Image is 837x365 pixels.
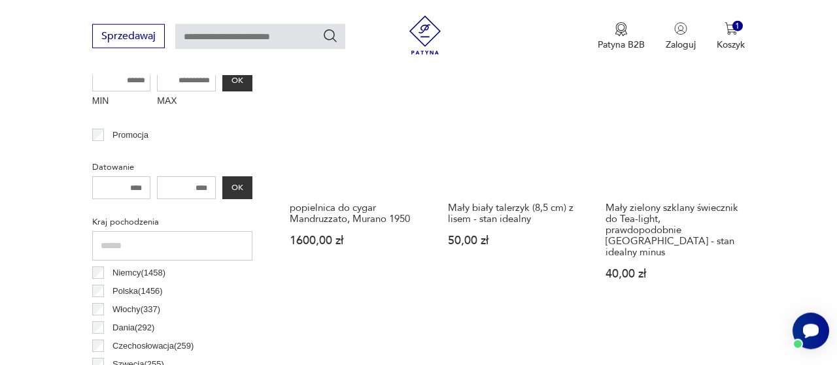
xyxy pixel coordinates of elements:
[284,47,429,305] a: popielnica do cygar Mandruzzato, Murano 1950popielnica do cygar Mandruzzato, Murano 19501600,00 zł
[732,21,743,32] div: 1
[606,268,739,279] p: 40,00 zł
[725,22,738,35] img: Ikona koszyka
[92,24,165,48] button: Sprzedawaj
[112,321,154,335] p: Dania ( 292 )
[615,22,628,37] img: Ikona medalu
[717,39,745,51] p: Koszyk
[598,22,645,51] a: Ikona medaluPatyna B2B
[290,202,423,225] h3: popielnica do cygar Mandruzzato, Murano 1950
[442,47,587,305] a: Mały biały talerzyk (8,5 cm) z lisem - stan idealnyMały biały talerzyk (8,5 cm) z lisem - stan id...
[92,215,252,229] p: Kraj pochodzenia
[112,128,148,142] p: Promocja
[112,284,163,298] p: Polska ( 1456 )
[92,91,151,112] label: MIN
[322,28,338,44] button: Szukaj
[448,202,581,225] h3: Mały biały talerzyk (8,5 cm) z lisem - stan idealny
[666,22,696,51] button: Zaloguj
[448,235,581,246] p: 50,00 zł
[222,176,252,199] button: OK
[290,235,423,246] p: 1600,00 zł
[405,16,445,55] img: Patyna - sklep z meblami i dekoracjami vintage
[157,91,216,112] label: MAX
[222,69,252,91] button: OK
[112,339,194,353] p: Czechosłowacja ( 259 )
[600,47,745,305] a: Mały zielony szklany świecznik do Tea-light, prawdopodobnie Czechy - stan idealny minusMały zielo...
[112,302,160,317] p: Włochy ( 337 )
[606,202,739,258] h3: Mały zielony szklany świecznik do Tea-light, prawdopodobnie [GEOGRAPHIC_DATA] - stan idealny minus
[598,39,645,51] p: Patyna B2B
[666,39,696,51] p: Zaloguj
[717,22,745,51] button: 1Koszyk
[598,22,645,51] button: Patyna B2B
[92,160,252,174] p: Datowanie
[92,33,165,42] a: Sprzedawaj
[793,313,829,349] iframe: Smartsupp widget button
[674,22,687,35] img: Ikonka użytkownika
[112,266,165,280] p: Niemcy ( 1458 )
